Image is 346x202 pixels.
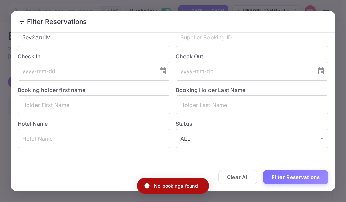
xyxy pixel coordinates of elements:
[218,170,258,184] button: Clear All
[314,64,328,78] button: Choose date
[156,64,170,78] button: Choose date
[176,95,328,114] input: Holder Last Name
[154,182,198,190] p: No bookings found
[18,120,48,127] label: Hotel Name
[18,52,170,60] label: Check In
[18,62,153,81] input: yyyy-mm-dd
[18,129,170,148] input: Hotel Name
[176,52,328,60] label: Check Out
[263,170,328,184] button: Filter Reservations
[176,87,246,93] label: Booking Holder Last Name
[176,28,328,47] input: Supplier Booking ID
[18,28,170,47] input: Booking ID
[18,87,85,93] label: Booking holder first name
[11,11,335,32] h2: Filter Reservations
[176,62,312,81] input: yyyy-mm-dd
[176,129,328,148] div: ALL
[176,120,328,128] label: Status
[18,95,170,114] input: Holder First Name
